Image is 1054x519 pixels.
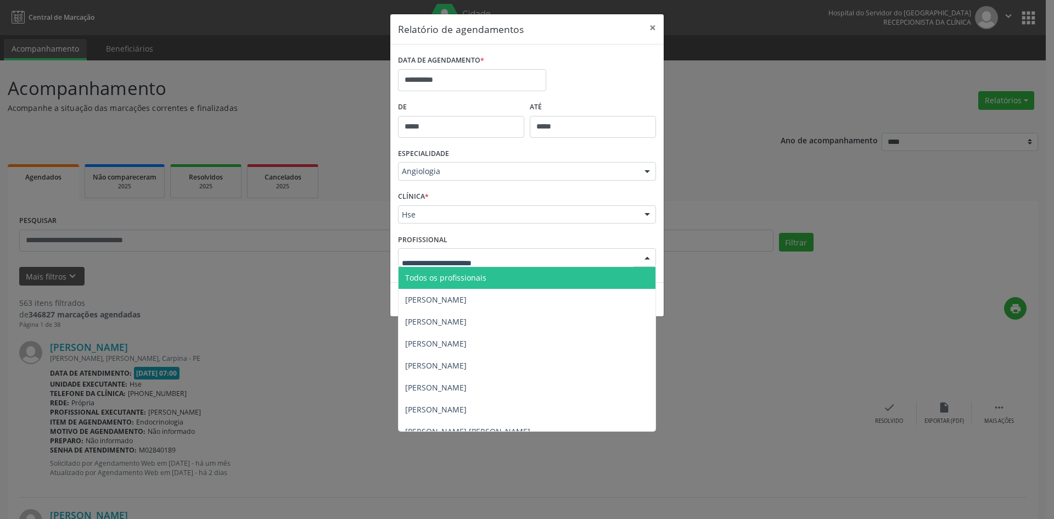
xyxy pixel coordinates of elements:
[405,316,467,327] span: [PERSON_NAME]
[398,146,449,163] label: ESPECIALIDADE
[530,99,656,116] label: ATÉ
[405,338,467,349] span: [PERSON_NAME]
[402,209,633,220] span: Hse
[398,52,484,69] label: DATA DE AGENDAMENTO
[405,426,530,437] span: [PERSON_NAME] [PERSON_NAME]
[405,404,467,415] span: [PERSON_NAME]
[398,231,447,248] label: PROFISSIONAL
[405,272,486,283] span: Todos os profissionais
[398,22,524,36] h5: Relatório de agendamentos
[402,166,633,177] span: Angiologia
[405,294,467,305] span: [PERSON_NAME]
[398,188,429,205] label: CLÍNICA
[405,360,467,371] span: [PERSON_NAME]
[642,14,664,41] button: Close
[398,99,524,116] label: De
[405,382,467,393] span: [PERSON_NAME]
